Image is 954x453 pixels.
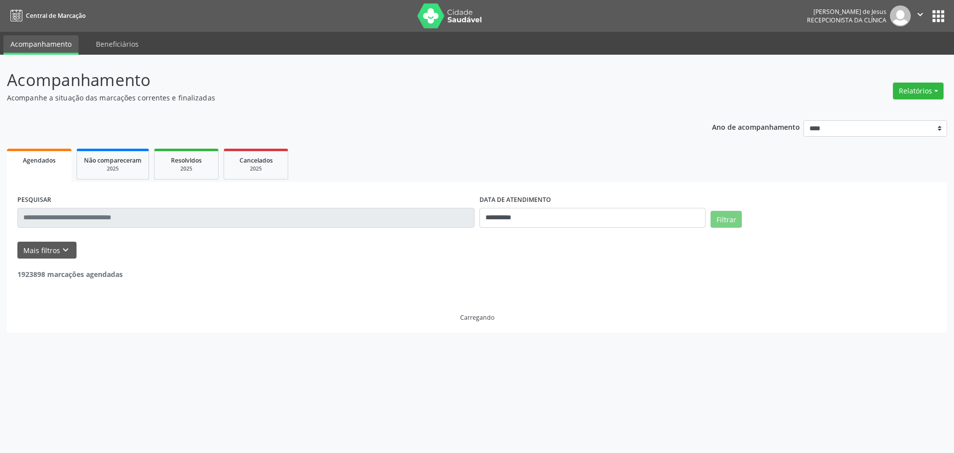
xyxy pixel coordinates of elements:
p: Acompanhe a situação das marcações correntes e finalizadas [7,92,665,103]
button: Filtrar [711,211,742,228]
i: keyboard_arrow_down [60,245,71,256]
span: Cancelados [239,156,273,165]
span: Agendados [23,156,56,165]
img: img [890,5,911,26]
strong: 1923898 marcações agendadas [17,270,123,279]
div: 2025 [231,165,281,173]
a: Beneficiários [89,35,146,53]
span: Recepcionista da clínica [807,16,886,24]
a: Central de Marcação [7,7,85,24]
button: Relatórios [893,83,944,99]
button: apps [930,7,947,25]
span: Central de Marcação [26,11,85,20]
span: Não compareceram [84,156,142,165]
div: [PERSON_NAME] de Jesus [807,7,886,16]
div: 2025 [161,165,211,173]
button: Mais filtroskeyboard_arrow_down [17,242,77,259]
p: Ano de acompanhamento [712,120,800,133]
div: 2025 [84,165,142,173]
span: Resolvidos [171,156,202,165]
label: DATA DE ATENDIMENTO [479,192,551,208]
a: Acompanhamento [3,35,79,55]
i:  [915,9,926,20]
label: PESQUISAR [17,192,51,208]
p: Acompanhamento [7,68,665,92]
button:  [911,5,930,26]
div: Carregando [460,313,494,322]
